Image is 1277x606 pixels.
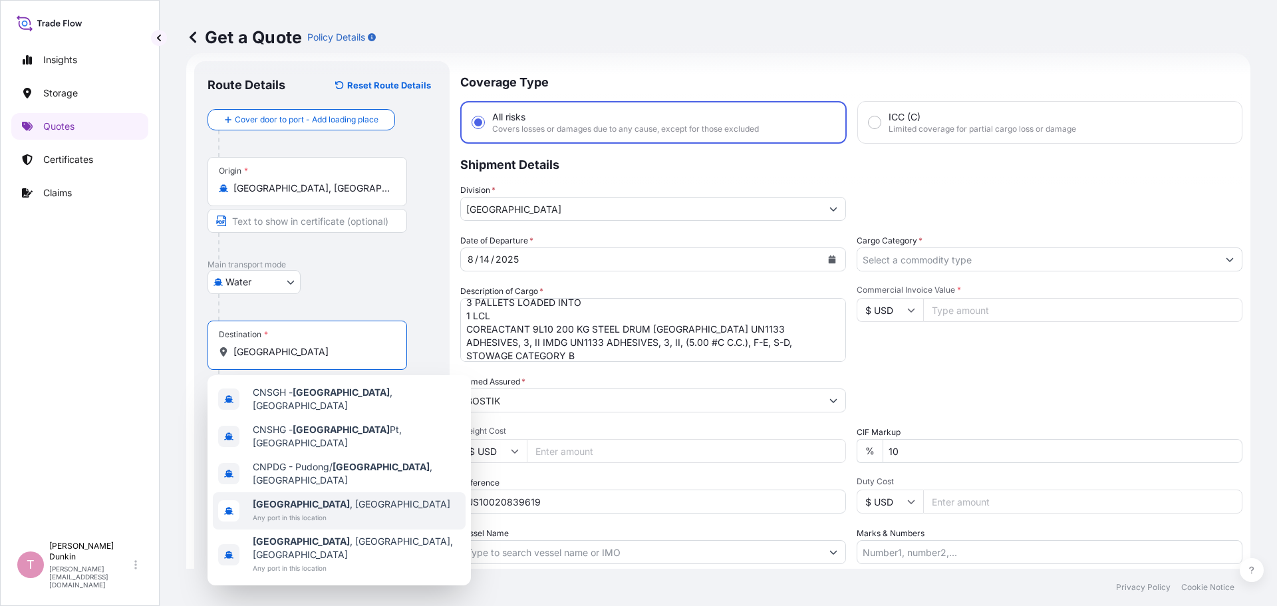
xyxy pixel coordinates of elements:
[857,285,1242,295] span: Commercial Invoice Value
[461,388,821,412] input: Full name
[461,197,821,221] input: Type to search division
[49,541,132,562] p: [PERSON_NAME] Dunkin
[857,426,901,439] label: CIF Markup
[333,461,430,472] b: [GEOGRAPHIC_DATA]
[460,476,499,490] label: Reference
[461,540,821,564] input: Type to search vessel name or IMO
[857,234,922,247] label: Cargo Category
[253,460,460,487] span: CNPDG - Pudong/ , [GEOGRAPHIC_DATA]
[494,251,520,267] div: year,
[821,197,845,221] button: Show suggestions
[857,439,883,463] div: %
[466,251,475,267] div: month,
[1181,582,1234,593] p: Cookie Notice
[857,540,1242,564] input: Number1, number2,...
[307,31,365,44] p: Policy Details
[43,120,74,133] p: Quotes
[253,498,350,510] b: [GEOGRAPHIC_DATA]
[43,153,93,166] p: Certificates
[219,166,248,176] div: Origin
[460,490,846,514] input: Your internal reference
[208,375,471,585] div: Show suggestions
[883,439,1242,463] input: Enter percentage
[219,329,268,340] div: Destination
[460,426,846,436] span: Freight Cost
[857,247,1218,271] input: Select a commodity type
[821,249,843,270] button: Calendar
[208,209,407,233] input: Text to appear on certificate
[347,78,431,92] p: Reset Route Details
[293,424,390,435] b: [GEOGRAPHIC_DATA]
[253,498,450,511] span: , [GEOGRAPHIC_DATA]
[460,285,543,298] label: Description of Cargo
[492,110,525,124] span: All risks
[253,511,450,524] span: Any port in this location
[208,259,436,270] p: Main transport mode
[857,527,924,540] label: Marks & Numbers
[460,234,533,247] span: Date of Departure
[208,270,301,294] button: Select transport
[821,540,845,564] button: Show suggestions
[253,535,460,561] span: , [GEOGRAPHIC_DATA], [GEOGRAPHIC_DATA]
[821,388,845,412] button: Show suggestions
[49,565,132,589] p: [PERSON_NAME][EMAIL_ADDRESS][DOMAIN_NAME]
[253,561,460,575] span: Any port in this location
[186,27,302,48] p: Get a Quote
[460,184,496,197] label: Division
[293,386,390,398] b: [GEOGRAPHIC_DATA]
[889,110,921,124] span: ICC (C)
[923,490,1242,514] input: Enter amount
[460,61,1242,101] p: Coverage Type
[527,439,846,463] input: Enter amount
[923,298,1242,322] input: Type amount
[27,558,35,571] span: T
[233,345,390,359] input: Destination
[460,375,525,388] label: Named Assured
[492,124,759,134] span: Covers losses or damages due to any cause, except for those excluded
[235,113,378,126] span: Cover door to port - Add loading place
[253,423,460,450] span: CNSHG - Pt, [GEOGRAPHIC_DATA]
[253,386,460,412] span: CNSGH - , [GEOGRAPHIC_DATA]
[889,124,1076,134] span: Limited coverage for partial cargo loss or damage
[1218,247,1242,271] button: Show suggestions
[253,535,350,547] b: [GEOGRAPHIC_DATA]
[43,186,72,200] p: Claims
[460,527,509,540] label: Vessel Name
[43,53,77,67] p: Insights
[491,251,494,267] div: /
[225,275,251,289] span: Water
[857,476,1242,487] span: Duty Cost
[478,251,491,267] div: day,
[475,251,478,267] div: /
[233,182,390,195] input: Origin
[1116,582,1171,593] p: Privacy Policy
[460,144,1242,184] p: Shipment Details
[43,86,78,100] p: Storage
[208,77,285,93] p: Route Details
